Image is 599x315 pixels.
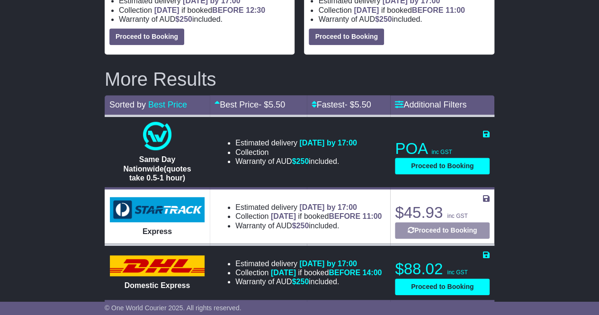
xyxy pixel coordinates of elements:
img: DHL: Domestic Express [110,255,205,276]
span: 14:00 [362,269,382,277]
span: Express [143,227,172,235]
li: Warranty of AUD included. [119,15,290,24]
span: 11:00 [446,6,465,14]
span: 12:30 [246,6,265,14]
span: [DATE] by 17:00 [299,139,357,147]
span: $ [292,157,309,165]
span: Same Day Nationwide(quotes take 0.5-1 hour) [123,155,191,181]
span: [DATE] by 17:00 [299,260,357,268]
span: 5.50 [355,100,371,109]
span: inc GST [447,213,467,219]
span: [DATE] by 17:00 [299,203,357,211]
img: One World Courier: Same Day Nationwide(quotes take 0.5-1 hour) [143,122,171,150]
li: Estimated delivery [235,203,382,212]
li: Warranty of AUD included. [235,277,382,286]
span: BEFORE [212,6,244,14]
li: Warranty of AUD included. [318,15,490,24]
button: Proceed to Booking [309,28,384,45]
span: BEFORE [329,212,360,220]
li: Collection [318,6,490,15]
button: Proceed to Booking [395,158,490,174]
span: inc GST [431,149,452,155]
span: 250 [179,15,192,23]
a: Additional Filters [395,100,466,109]
span: $ [175,15,192,23]
span: - $ [259,100,285,109]
span: [DATE] [271,269,296,277]
span: inc GST [447,269,467,276]
li: Collection [235,148,357,157]
p: $88.02 [395,260,490,279]
li: Collection [235,268,382,277]
li: Estimated delivery [235,138,357,147]
span: 11:00 [362,212,382,220]
span: if booked [271,269,382,277]
span: if booked [154,6,265,14]
h2: More Results [105,69,494,90]
span: $ [292,278,309,286]
button: Proceed to Booking [395,279,490,295]
a: Fastest- $5.50 [312,100,371,109]
span: 5.50 [268,100,285,109]
span: - $ [345,100,371,109]
li: Warranty of AUD included. [235,221,382,230]
span: $ [375,15,392,23]
span: [DATE] [271,212,296,220]
span: 250 [296,157,309,165]
li: Collection [235,212,382,221]
span: $ [292,222,309,230]
span: [DATE] [354,6,379,14]
button: Proceed to Booking [109,28,184,45]
button: Proceed to Booking [395,222,490,239]
span: 250 [296,278,309,286]
span: BEFORE [329,269,360,277]
span: [DATE] [154,6,179,14]
li: Warranty of AUD included. [235,157,357,166]
li: Collection [119,6,290,15]
li: Estimated delivery [235,259,382,268]
span: 250 [296,222,309,230]
img: StarTrack: Express [110,197,205,223]
span: if booked [271,212,382,220]
span: © One World Courier 2025. All rights reserved. [105,304,241,312]
a: Best Price- $5.50 [215,100,285,109]
span: Domestic Express [125,281,190,289]
span: Sorted by [109,100,146,109]
p: $45.93 [395,203,490,222]
a: Best Price [148,100,187,109]
span: BEFORE [412,6,444,14]
span: if booked [354,6,465,14]
p: POA [395,139,490,158]
span: 250 [379,15,392,23]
